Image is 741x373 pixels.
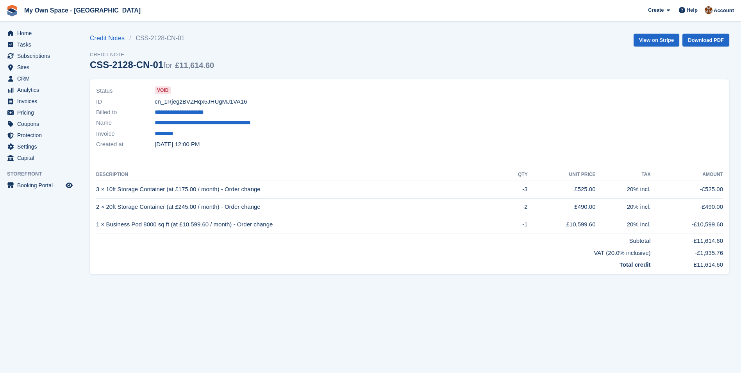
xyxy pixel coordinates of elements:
span: Protection [17,130,64,141]
span: Invoice [96,129,155,138]
th: QTY [505,169,528,181]
a: Preview store [64,181,74,190]
th: Tax [596,169,651,181]
span: Storefront [7,170,78,178]
span: Status [96,86,155,95]
span: Help [687,6,698,14]
td: 1 × Business Pod 8000 sq ft (at £10,599.60 / month) - Order change [96,216,505,233]
img: stora-icon-8386f47178a22dfd0bd8f6a31ec36ba5ce8667c1dd55bd0f319d3a0aa187defe.svg [6,5,18,16]
td: £11,614.60 [651,257,723,269]
a: Download PDF [682,34,729,47]
a: menu [4,62,74,73]
span: Tasks [17,39,64,50]
td: -£525.00 [651,181,723,198]
span: Name [96,118,155,127]
a: menu [4,141,74,152]
img: Gary Chamberlain [705,6,712,14]
a: menu [4,39,74,50]
a: menu [4,180,74,191]
a: menu [4,84,74,95]
h1: CSS-2128-CN-01 [90,59,214,70]
td: £525.00 [528,181,596,198]
td: £10,599.60 [528,216,596,233]
td: -£11,614.60 [651,233,723,246]
span: Coupons [17,118,64,129]
span: Home [17,28,64,39]
a: menu [4,130,74,141]
a: menu [4,50,74,61]
a: View on Stripe [634,34,679,47]
td: VAT (20.0% inclusive) [96,246,651,258]
td: 20% incl. [596,181,651,198]
td: 20% incl. [596,198,651,216]
span: Invoices [17,96,64,107]
td: -£490.00 [651,198,723,216]
a: menu [4,118,74,129]
td: -2 [505,198,528,216]
a: menu [4,152,74,163]
span: Capital [17,152,64,163]
td: 3 × 10ft Storage Container (at £175.00 / month) - Order change [96,181,505,198]
th: Amount [651,169,723,181]
th: Unit Price [528,169,596,181]
span: £11,614.60 [175,61,214,70]
span: Create [648,6,664,14]
span: Created at [96,140,155,149]
span: Credit Note [90,51,214,59]
time: 2025-07-11 11:00:37 UTC [155,140,200,149]
span: Subscriptions [17,50,64,61]
a: Credit Notes [90,34,129,43]
th: Description [96,169,505,181]
td: -£10,599.60 [651,216,723,233]
a: menu [4,28,74,39]
span: Billed to [96,108,155,117]
a: menu [4,73,74,84]
td: 20% incl. [596,216,651,233]
a: menu [4,107,74,118]
span: CRM [17,73,64,84]
td: Subtotal [96,233,651,246]
span: Account [714,7,734,14]
a: menu [4,96,74,107]
td: -3 [505,181,528,198]
strong: Total credit [620,261,651,268]
span: cn_1RjegzBVZHqx5JHUgMJ1VA16 [155,97,247,106]
td: 2 × 20ft Storage Container (at £245.00 / month) - Order change [96,198,505,216]
span: Pricing [17,107,64,118]
span: Sites [17,62,64,73]
span: Settings [17,141,64,152]
span: ID [96,97,155,106]
td: -1 [505,216,528,233]
a: My Own Space - [GEOGRAPHIC_DATA] [21,4,144,17]
span: Analytics [17,84,64,95]
td: -£1,935.76 [651,246,723,258]
span: void [155,86,171,94]
nav: breadcrumbs [90,34,214,43]
span: Booking Portal [17,180,64,191]
td: £490.00 [528,198,596,216]
span: for [163,61,172,70]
